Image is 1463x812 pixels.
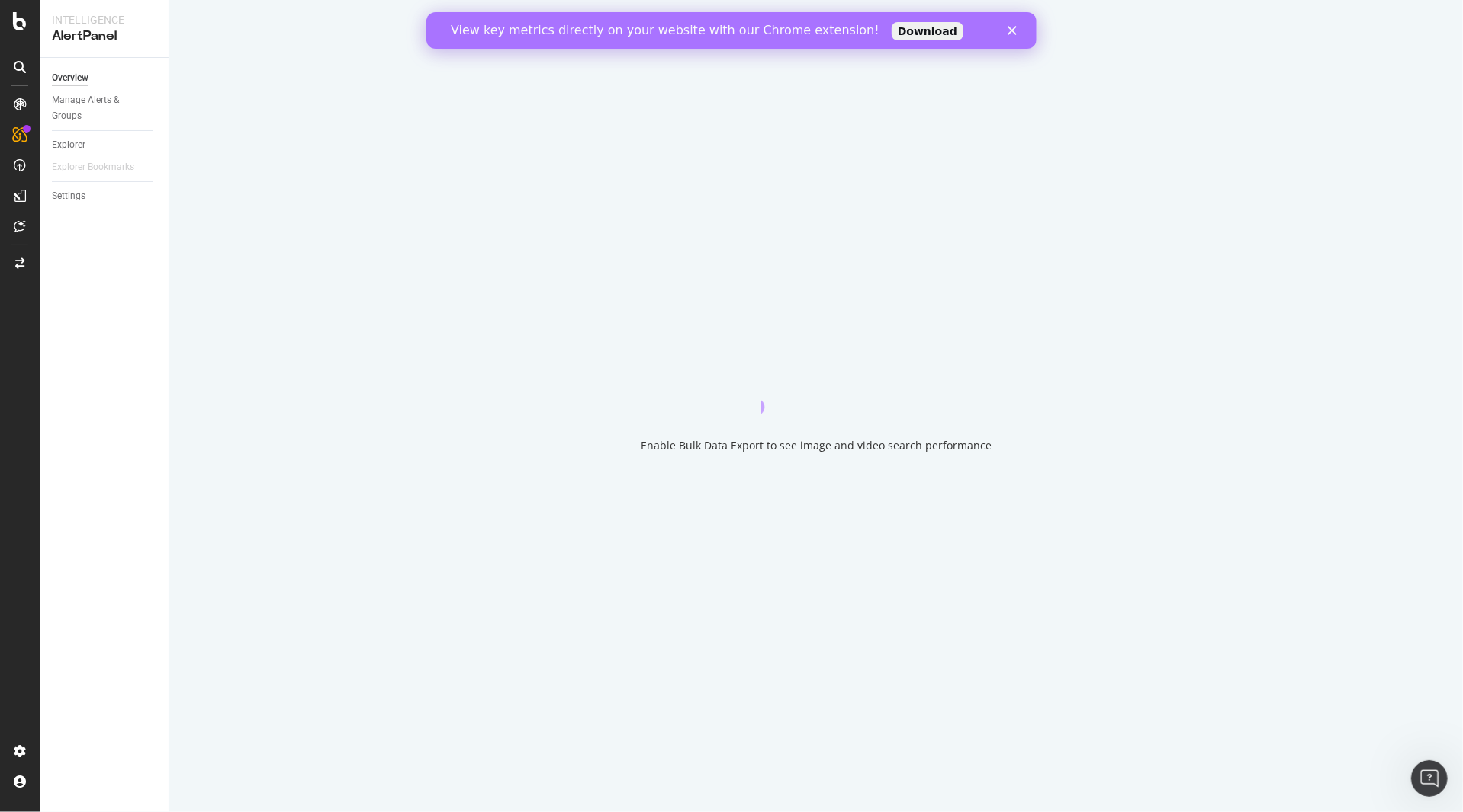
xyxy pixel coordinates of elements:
a: Explorer Bookmarks [52,159,150,175]
a: Manage Alerts & Groups [52,92,158,124]
iframe: Intercom live chat [1411,760,1448,797]
div: Manage Alerts & Groups [52,92,143,124]
div: Close [581,14,596,23]
div: Enable Bulk Data Export to see image and video search performance [641,438,992,453]
div: Intelligence [52,12,156,27]
iframe: Intercom live chat banner [426,12,1037,49]
div: Settings [52,188,85,204]
div: animation [761,359,871,414]
a: Settings [52,188,158,204]
div: Explorer [52,137,85,153]
a: Explorer [52,137,158,153]
div: Explorer Bookmarks [52,159,134,175]
div: AlertPanel [52,27,156,45]
a: Overview [52,70,158,86]
div: Overview [52,70,88,86]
